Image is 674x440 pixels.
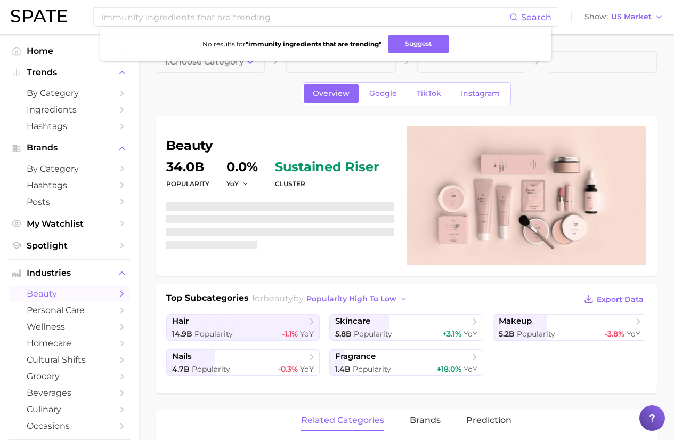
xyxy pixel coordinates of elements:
span: by Category [27,88,112,98]
span: Trends [27,68,112,77]
span: Hashtags [27,180,112,190]
span: by Category [27,164,112,174]
dt: cluster [275,178,379,190]
span: Prediction [466,415,511,425]
button: ShowUS Market [582,10,666,24]
a: Spotlight [9,237,130,254]
span: skincare [335,316,370,326]
span: Popularity [517,329,555,339]
span: -3.8% [605,329,624,339]
a: Instagram [452,84,509,103]
button: YoY [226,179,249,188]
span: Popularity [354,329,392,339]
span: Search [521,12,551,22]
span: Overview [313,89,350,98]
a: TikTok [408,84,450,103]
dd: 0.0% [226,161,258,173]
a: wellness [9,318,130,335]
span: Home [27,46,112,56]
a: Overview [304,84,359,103]
span: beverages [27,388,112,398]
span: YoY [226,179,239,188]
span: popularity high to low [306,294,396,303]
span: My Watchlist [27,219,112,229]
button: Brands [9,140,130,156]
dt: Popularity [166,178,209,190]
span: beauty [263,293,293,303]
span: YoY [300,329,314,339]
span: YoY [464,329,477,339]
span: nails [172,351,192,362]
a: Google [360,84,406,103]
span: Export Data [597,295,644,304]
span: 4.7b [172,364,190,374]
img: SPATE [11,10,67,22]
span: related categories [301,415,384,425]
span: Google [369,89,397,98]
dd: 34.0b [166,161,209,173]
span: -1.1% [282,329,298,339]
span: Posts [27,197,112,207]
span: 1.4b [335,364,351,374]
button: Export Data [581,292,646,307]
span: YoY [300,364,314,374]
span: US Market [611,14,652,20]
span: YoY [627,329,640,339]
span: Instagram [461,89,500,98]
strong: " immunity ingredients that are trending " [246,40,381,48]
span: 14.9b [172,329,192,339]
span: personal care [27,305,112,315]
span: Popularity [353,364,391,374]
a: fragrance1.4b Popularity+18.0% YoY [329,349,483,376]
span: for by [252,293,411,303]
span: TikTok [417,89,441,98]
span: YoY [464,364,477,374]
span: +18.0% [437,364,461,374]
span: makeup [499,316,532,326]
span: 5.2b [499,329,515,339]
a: by Category [9,85,130,101]
span: 1. Choose Category [165,57,244,67]
a: Posts [9,194,130,210]
button: 1.Choose Category [156,51,265,73]
a: cultural shifts [9,351,130,368]
span: -0.3% [278,364,298,374]
a: by Category [9,161,130,177]
span: sustained riser [275,161,379,173]
span: Show [584,14,608,20]
a: homecare [9,335,130,351]
a: hair14.9b Popularity-1.1% YoY [166,314,320,341]
a: nails4.7b Popularity-0.3% YoY [166,349,320,376]
a: beauty [9,285,130,302]
h1: Top Subcategories [166,292,249,308]
button: popularity high to low [304,292,411,306]
span: homecare [27,338,112,348]
span: Brands [27,143,112,153]
span: 5.8b [335,329,352,339]
a: beverages [9,385,130,401]
span: brands [410,415,441,425]
a: grocery [9,368,130,385]
a: occasions [9,418,130,434]
span: Industries [27,268,112,278]
a: skincare5.8b Popularity+3.1% YoY [329,314,483,341]
button: Trends [9,65,130,81]
input: Search here for a brand, industry, or ingredient [100,8,509,26]
span: +3.1% [442,329,461,339]
span: occasions [27,421,112,431]
span: Popularity [194,329,233,339]
span: wellness [27,322,112,332]
h1: beauty [166,139,394,152]
span: grocery [27,371,112,381]
span: cultural shifts [27,355,112,365]
span: fragrance [335,351,376,362]
span: Popularity [192,364,230,374]
a: My Watchlist [9,215,130,232]
a: Hashtags [9,118,130,134]
span: beauty [27,289,112,299]
a: culinary [9,401,130,418]
button: Suggest [388,35,449,53]
span: culinary [27,404,112,414]
span: Spotlight [27,241,112,251]
span: hair [172,316,189,326]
